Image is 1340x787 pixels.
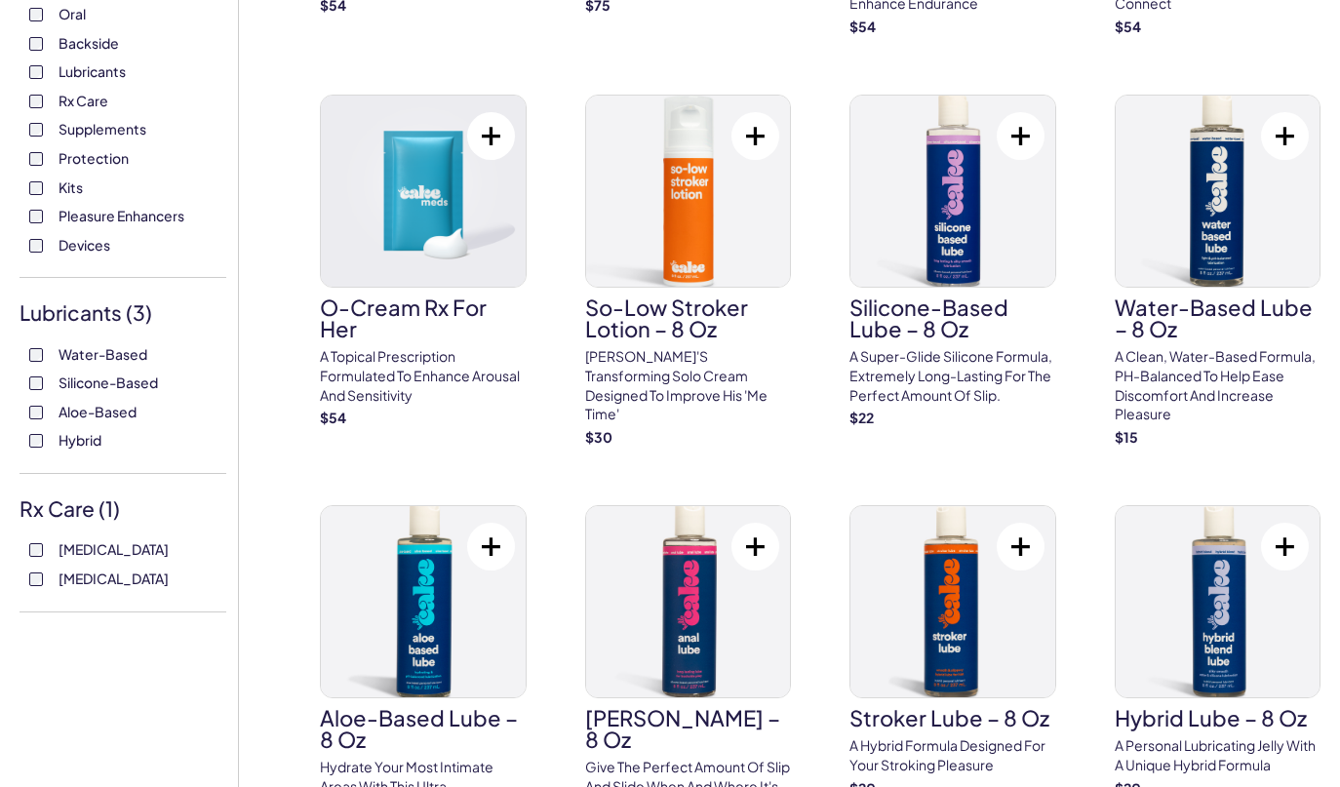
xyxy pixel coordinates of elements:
strong: $ 54 [320,409,346,426]
input: Lubricants [29,65,43,79]
a: So-Low Stroker Lotion – 8 ozSo-Low Stroker Lotion – 8 oz[PERSON_NAME]'s transforming solo cream d... [585,95,792,447]
span: Aloe-Based [59,399,137,424]
input: Protection [29,152,43,166]
span: Rx Care [59,88,108,113]
input: [MEDICAL_DATA] [29,572,43,586]
p: A topical prescription formulated to enhance arousal and sensitivity [320,347,527,405]
span: Pleasure Enhancers [59,203,184,228]
p: A clean, water-based formula, pH-balanced to help ease discomfort and increase pleasure [1115,347,1321,423]
h3: O-Cream Rx for Her [320,296,527,339]
input: Hybrid [29,434,43,448]
span: [MEDICAL_DATA] [59,536,169,562]
input: Supplements [29,123,43,137]
input: Rx Care [29,95,43,108]
span: Silicone-Based [59,370,158,395]
span: Lubricants [59,59,126,84]
img: Hybrid Lube – 8 oz [1116,506,1320,697]
img: So-Low Stroker Lotion – 8 oz [586,96,791,287]
input: Kits [29,181,43,195]
h3: Hybrid Lube – 8 oz [1115,707,1321,728]
input: Devices [29,239,43,253]
h3: Silicone-Based Lube – 8 oz [849,296,1056,339]
a: Silicone-Based Lube – 8 ozSilicone-Based Lube – 8 ozA super-glide silicone formula, extremely lon... [849,95,1056,427]
span: Hybrid [59,427,101,453]
h3: [PERSON_NAME] – 8 oz [585,707,792,750]
input: Oral [29,8,43,21]
p: [PERSON_NAME]'s transforming solo cream designed to improve his 'me time' [585,347,792,423]
a: O-Cream Rx for HerO-Cream Rx for HerA topical prescription formulated to enhance arousal and sens... [320,95,527,427]
h3: Water-Based Lube – 8 oz [1115,296,1321,339]
h3: So-Low Stroker Lotion – 8 oz [585,296,792,339]
h3: Aloe-Based Lube – 8 oz [320,707,527,750]
h3: Stroker Lube – 8 oz [849,707,1056,728]
span: Backside [59,30,119,56]
input: Pleasure Enhancers [29,210,43,223]
span: Protection [59,145,129,171]
img: O-Cream Rx for Her [321,96,526,287]
a: Water-Based Lube – 8 ozWater-Based Lube – 8 ozA clean, water-based formula, pH-balanced to help e... [1115,95,1321,447]
strong: $ 30 [585,428,612,446]
p: A super-glide silicone formula, extremely long-lasting for the perfect amount of slip. [849,347,1056,405]
strong: $ 22 [849,409,874,426]
span: Kits [59,175,83,200]
span: [MEDICAL_DATA] [59,566,169,591]
strong: $ 54 [849,18,876,35]
p: A hybrid formula designed for your stroking pleasure [849,736,1056,774]
input: Water-Based [29,348,43,362]
img: Water-Based Lube – 8 oz [1116,96,1320,287]
input: Silicone-Based [29,376,43,390]
img: Anal Lube – 8 oz [586,506,791,697]
span: Devices [59,232,110,257]
input: [MEDICAL_DATA] [29,543,43,557]
span: Water-Based [59,341,147,367]
img: Aloe-Based Lube – 8 oz [321,506,526,697]
input: Backside [29,37,43,51]
strong: $ 54 [1115,18,1141,35]
input: Aloe-Based [29,406,43,419]
img: Silicone-Based Lube – 8 oz [850,96,1055,287]
strong: $ 15 [1115,428,1138,446]
span: Supplements [59,116,146,141]
p: A personal lubricating jelly with a unique hybrid formula [1115,736,1321,774]
span: Oral [59,1,86,26]
img: Stroker Lube – 8 oz [850,506,1055,697]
